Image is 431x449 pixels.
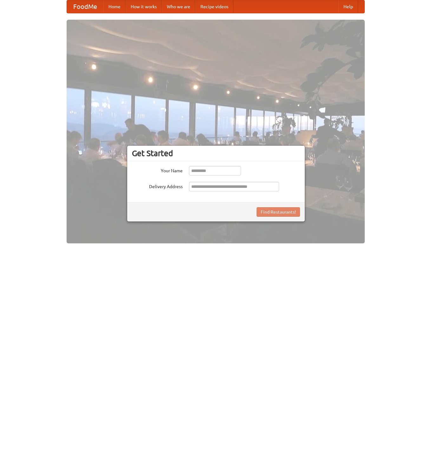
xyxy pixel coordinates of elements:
[132,182,183,190] label: Delivery Address
[126,0,162,13] a: How it works
[67,0,103,13] a: FoodMe
[338,0,358,13] a: Help
[132,149,300,158] h3: Get Started
[195,0,233,13] a: Recipe videos
[132,166,183,174] label: Your Name
[257,207,300,217] button: Find Restaurants!
[103,0,126,13] a: Home
[162,0,195,13] a: Who we are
